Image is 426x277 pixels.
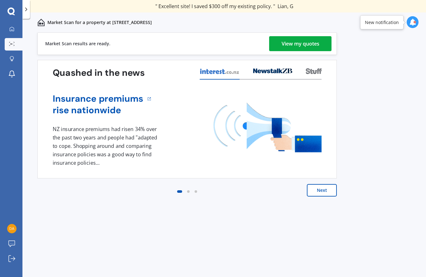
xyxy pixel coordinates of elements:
div: New notification [365,19,399,26]
p: Market Scan for a property at [STREET_ADDRESS] [47,19,152,26]
h3: Quashed in the news [53,67,145,79]
img: 4773941bd4697e428b028a1bf64631ea [7,224,17,233]
a: View my quotes [269,36,332,51]
div: Market Scan results are ready. [45,33,110,55]
div: View my quotes [282,36,319,51]
button: Next [307,184,337,197]
div: NZ insurance premiums had risen 34% over the past two years and people had "adapted to cope. Shop... [53,125,159,167]
img: home-and-contents.b802091223b8502ef2dd.svg [37,19,45,26]
img: media image [214,103,322,152]
a: Insurance premiums [53,93,143,104]
a: rise nationwide [53,104,143,116]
